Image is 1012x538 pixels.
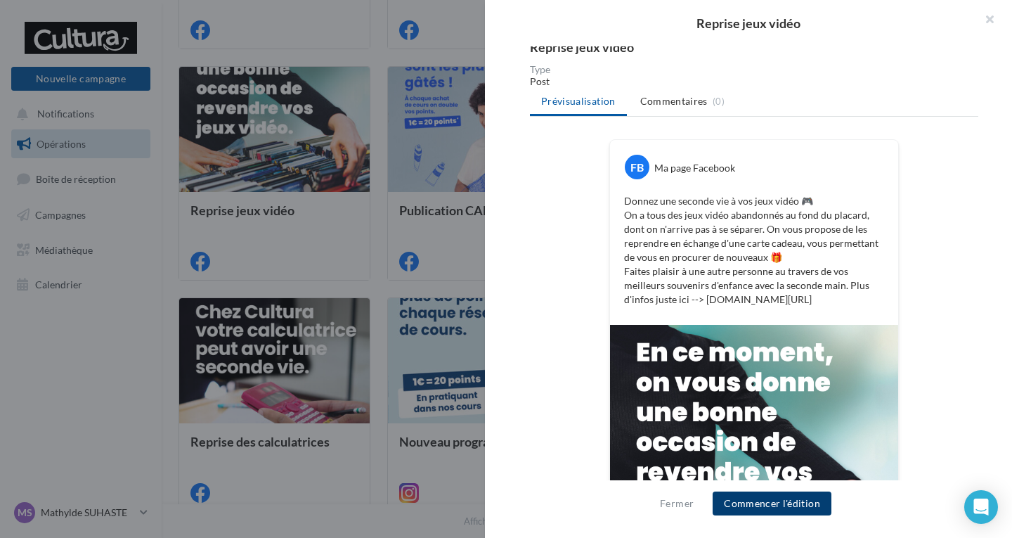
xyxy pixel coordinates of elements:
[964,490,998,524] div: Open Intercom Messenger
[507,17,990,30] div: Reprise jeux vidéo
[654,495,699,512] button: Fermer
[713,492,831,515] button: Commencer l'édition
[530,41,748,53] div: Reprise jeux vidéo
[530,75,978,89] div: Post
[713,96,725,107] span: (0)
[530,65,978,75] div: Type
[625,155,649,179] div: FB
[654,161,735,175] div: Ma page Facebook
[640,94,708,108] span: Commentaires
[624,194,884,307] p: Donnez une seconde vie à vos jeux vidéo 🎮 On a tous des jeux vidéo abandonnés au fond du placard,...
